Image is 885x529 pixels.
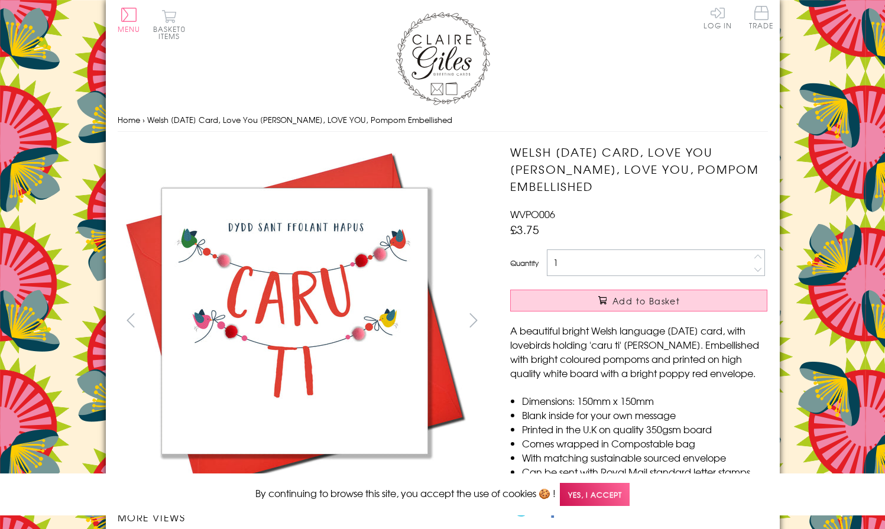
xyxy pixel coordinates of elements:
label: Quantity [510,258,539,268]
button: Menu [118,8,141,33]
button: next [460,307,487,333]
a: Log In [704,6,732,29]
img: Welsh Valentine's Day Card, Love You Bunting, LOVE YOU, Pompom Embellished [117,144,472,498]
p: A beautiful bright Welsh language [DATE] card, with lovebirds holding 'caru ti' [PERSON_NAME]. Em... [510,323,767,380]
li: Comes wrapped in Compostable bag [522,436,767,450]
a: Home [118,114,140,125]
h1: Welsh [DATE] Card, Love You [PERSON_NAME], LOVE YOU, Pompom Embellished [510,144,767,194]
img: Welsh Valentine's Day Card, Love You Bunting, LOVE YOU, Pompom Embellished [487,144,841,498]
span: Welsh [DATE] Card, Love You [PERSON_NAME], LOVE YOU, Pompom Embellished [147,114,452,125]
h3: More views [118,510,487,524]
span: WVPO006 [510,207,555,221]
span: › [142,114,145,125]
li: Printed in the U.K on quality 350gsm board [522,422,767,436]
button: Basket0 items [153,9,186,40]
li: With matching sustainable sourced envelope [522,450,767,465]
span: £3.75 [510,221,539,238]
img: Claire Giles Greetings Cards [396,12,490,105]
li: Dimensions: 150mm x 150mm [522,394,767,408]
span: Trade [749,6,774,29]
span: 0 items [158,24,186,41]
span: Add to Basket [612,295,680,307]
button: prev [118,307,144,333]
button: Add to Basket [510,290,767,311]
nav: breadcrumbs [118,108,768,132]
span: Yes, I accept [560,483,630,506]
li: Blank inside for your own message [522,408,767,422]
span: Menu [118,24,141,34]
a: Trade [749,6,774,31]
li: Can be sent with Royal Mail standard letter stamps [522,465,767,479]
